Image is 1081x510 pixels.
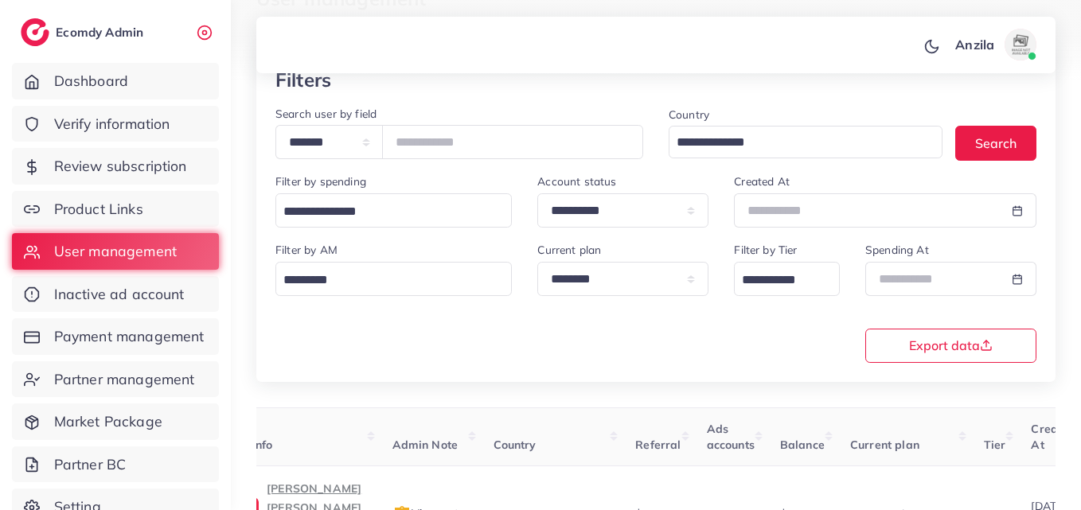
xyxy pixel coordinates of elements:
a: Market Package [12,403,219,440]
span: Partner management [54,369,195,390]
span: Payment management [54,326,205,347]
a: logoEcomdy Admin [21,18,147,46]
label: Current plan [537,242,601,258]
span: Market Package [54,411,162,432]
input: Search for option [671,130,922,155]
input: Search for option [736,268,819,293]
button: Search [955,126,1036,160]
label: Filter by AM [275,242,338,258]
label: Country [669,107,709,123]
h3: Filters [275,68,331,91]
h2: Ecomdy Admin [56,25,147,40]
input: Search for option [278,200,491,224]
button: Export data [865,329,1036,363]
img: avatar [1005,29,1036,60]
a: Partner management [12,361,219,398]
a: User management [12,233,219,270]
span: Referral [635,438,681,452]
a: Dashboard [12,63,219,99]
span: Product Links [54,199,143,220]
span: Country [494,438,537,452]
p: Anzila [955,35,994,54]
span: User management [54,241,177,262]
a: Anzilaavatar [946,29,1043,60]
span: Verify information [54,114,170,134]
a: Verify information [12,106,219,142]
span: Partner BC [54,454,127,475]
span: Review subscription [54,156,187,177]
span: Ads accounts [707,422,755,452]
label: Filter by Tier [734,242,797,258]
span: Tier [984,438,1006,452]
span: Current plan [850,438,919,452]
a: Product Links [12,191,219,228]
a: Review subscription [12,148,219,185]
span: Dashboard [54,71,128,91]
input: Search for option [278,268,491,293]
span: Admin Note [392,438,459,452]
img: logo [21,18,49,46]
a: Partner BC [12,446,219,483]
label: Filter by spending [275,173,366,189]
div: Search for option [669,126,942,158]
label: Spending At [865,242,929,258]
div: Search for option [275,193,512,228]
a: Payment management [12,318,219,355]
label: Created At [734,173,790,189]
span: Export data [909,339,993,352]
label: Search user by field [275,106,377,122]
span: Balance [780,438,825,452]
label: Account status [537,173,616,189]
div: Search for option [734,262,840,296]
a: Inactive ad account [12,276,219,313]
div: Search for option [275,262,512,296]
span: Create At [1031,422,1068,452]
span: Inactive ad account [54,284,185,305]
